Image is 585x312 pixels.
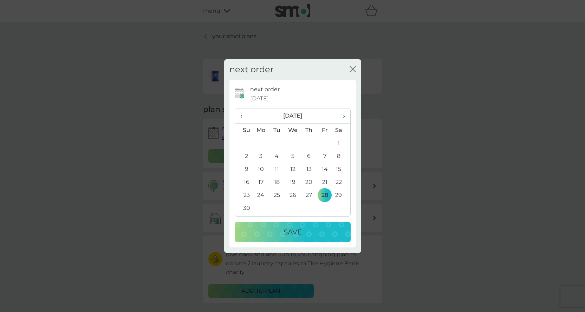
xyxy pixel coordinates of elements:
h2: next order [229,65,274,75]
td: 16 [235,175,253,188]
th: Mo [253,124,269,137]
p: Save [284,226,302,238]
td: 9 [235,162,253,175]
td: 11 [269,162,285,175]
th: Tu [269,124,285,137]
span: [DATE] [250,94,269,103]
td: 20 [301,175,317,188]
th: Th [301,124,317,137]
span: ‹ [240,108,248,123]
td: 4 [269,150,285,162]
td: 3 [253,150,269,162]
td: 14 [317,162,333,175]
td: 23 [235,188,253,201]
span: › [338,108,345,123]
td: 7 [317,150,333,162]
th: Su [235,124,253,137]
p: next order [250,85,280,94]
td: 13 [301,162,317,175]
td: 21 [317,175,333,188]
td: 17 [253,175,269,188]
button: close [350,66,356,73]
td: 19 [285,175,301,188]
td: 26 [285,188,301,201]
td: 10 [253,162,269,175]
td: 18 [269,175,285,188]
button: Save [235,222,351,242]
td: 5 [285,150,301,162]
th: Fr [317,124,333,137]
td: 27 [301,188,317,201]
td: 6 [301,150,317,162]
th: [DATE] [253,108,333,124]
td: 8 [332,150,350,162]
th: Sa [332,124,350,137]
td: 22 [332,175,350,188]
td: 12 [285,162,301,175]
td: 29 [332,188,350,201]
td: 1 [332,137,350,150]
td: 15 [332,162,350,175]
td: 2 [235,150,253,162]
td: 30 [235,201,253,214]
th: We [285,124,301,137]
td: 24 [253,188,269,201]
td: 28 [317,188,333,201]
td: 25 [269,188,285,201]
